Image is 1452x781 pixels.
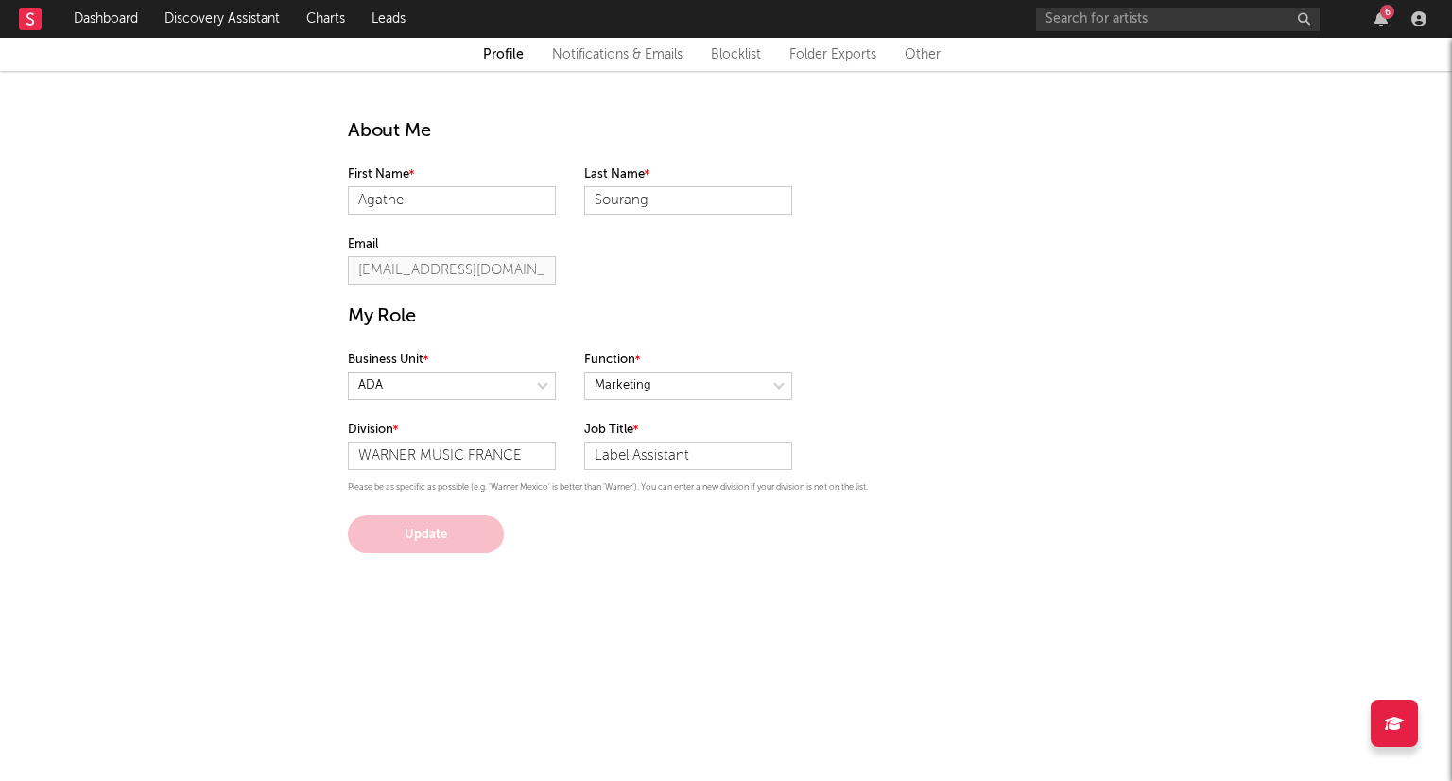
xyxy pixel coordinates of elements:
label: Job Title [584,419,792,442]
a: Folder Exports [789,43,876,66]
input: Your first name [348,186,556,215]
label: First Name [348,164,556,186]
label: Business Unit [348,349,556,372]
input: Your division [348,442,556,470]
h1: My Role [348,304,1104,330]
label: Function [584,349,792,372]
label: Email [348,234,556,256]
label: Division [348,419,556,442]
h1: About Me [348,118,1104,145]
button: 6 [1374,11,1388,26]
a: Notifications & Emails [552,43,683,66]
input: Your last name [584,186,792,215]
a: Blocklist [711,43,761,66]
input: Search for artists [1036,8,1320,31]
p: Please be as specific as possible (e.g. 'Warner Mexico' is better than 'Warner'). You can enter a... [348,479,1104,496]
a: Other [905,43,941,66]
div: 6 [1380,5,1394,19]
button: Update [348,515,504,553]
label: Last Name [584,164,792,186]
